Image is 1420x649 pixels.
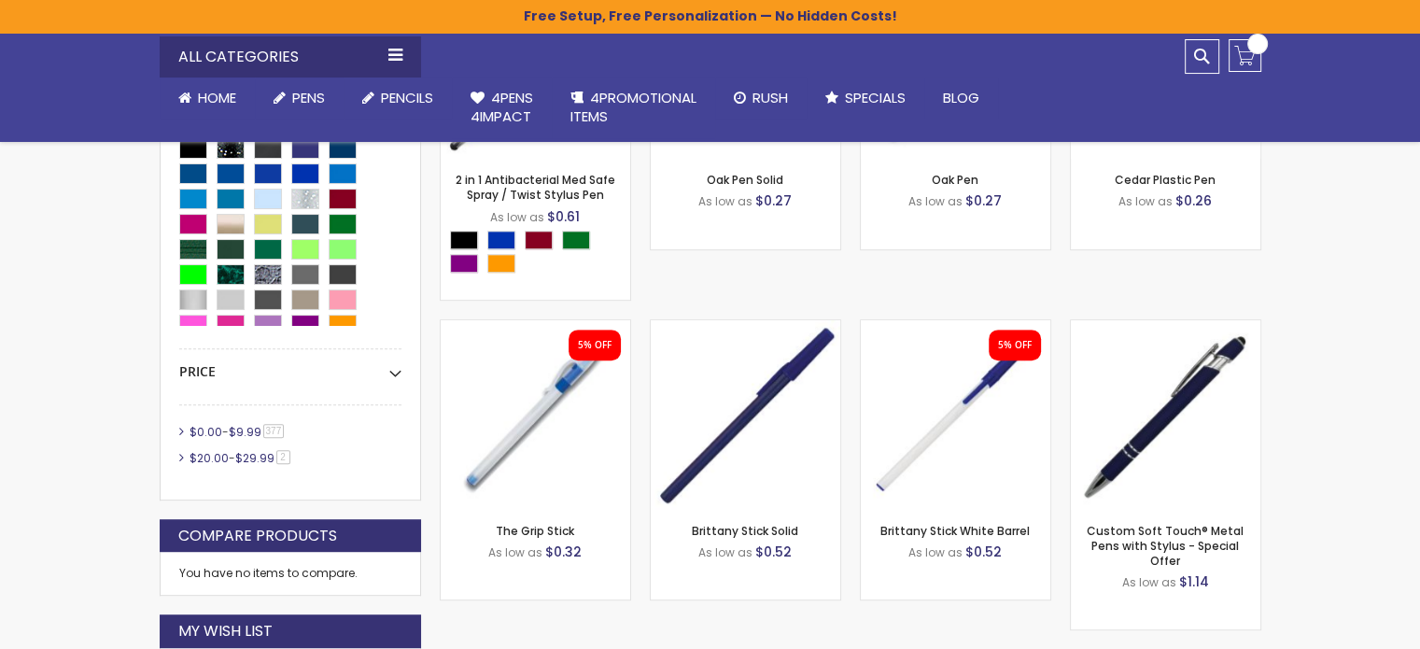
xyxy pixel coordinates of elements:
div: 5% OFF [578,339,612,352]
div: Green [562,231,590,249]
a: Custom Soft Touch® Metal Pens with Stylus-Blue [1071,319,1260,335]
a: Oak Pen [932,172,978,188]
div: Blue [487,231,515,249]
span: 377 [263,424,285,438]
div: Orange [487,254,515,273]
span: Rush [752,88,788,107]
a: Rush [715,78,807,119]
img: Brittany Stick White Barrel-Blue [861,320,1050,510]
div: 5% OFF [998,339,1032,352]
div: Black [450,231,478,249]
span: $29.99 [235,450,274,466]
span: $0.32 [545,543,582,561]
span: As low as [488,544,542,560]
a: Brittany Stick White Barrel-Blue [861,319,1050,335]
span: As low as [1118,193,1173,209]
span: Pencils [381,88,433,107]
div: You have no items to compare. [160,552,421,596]
a: The Grip Stick [496,523,574,539]
span: $0.27 [965,191,1002,210]
span: $9.99 [229,424,261,440]
span: 4Pens 4impact [471,88,533,126]
a: Pencils [344,78,452,119]
span: 4PROMOTIONAL ITEMS [570,88,696,126]
span: As low as [1122,574,1176,590]
a: Specials [807,78,924,119]
a: Oak Pen Solid [707,172,783,188]
img: The Grip Stick-Blue [441,320,630,510]
span: $0.00 [190,424,222,440]
a: Brittany Stick White Barrel [880,523,1030,539]
a: Home [160,78,255,119]
a: 4Pens4impact [452,78,552,138]
a: Custom Soft Touch® Metal Pens with Stylus - Special Offer [1087,523,1244,569]
span: Home [198,88,236,107]
strong: My Wish List [178,621,273,642]
strong: Compare Products [178,526,337,546]
div: Burgundy [525,231,553,249]
a: Pens [255,78,344,119]
a: Blog [924,78,998,119]
img: Brittany Stick Solid-Blue [651,320,840,510]
span: As low as [698,544,752,560]
span: As low as [490,209,544,225]
span: As low as [908,544,963,560]
span: $0.26 [1175,191,1212,210]
span: $0.61 [547,207,580,226]
a: Brittany Stick Solid [692,523,798,539]
a: $20.00-$29.992 [185,450,297,466]
a: 4PROMOTIONALITEMS [552,78,715,138]
div: Purple [450,254,478,273]
span: As low as [908,193,963,209]
span: $20.00 [190,450,229,466]
a: The Grip Stick-Blue [441,319,630,335]
span: 2 [276,450,290,464]
span: As low as [698,193,752,209]
span: Specials [845,88,906,107]
span: Blog [943,88,979,107]
span: $0.52 [755,543,792,561]
span: $1.14 [1179,572,1209,591]
span: $0.52 [965,543,1002,561]
a: Brittany Stick Solid-Blue [651,319,840,335]
img: Custom Soft Touch® Metal Pens with Stylus-Blue [1071,320,1260,510]
div: All Categories [160,36,421,78]
div: Price [179,349,401,381]
a: Cedar Plastic Pen [1115,172,1216,188]
a: $0.00-$9.99377 [185,424,291,440]
span: $0.27 [755,191,792,210]
a: 2 in 1 Antibacterial Med Safe Spray / Twist Stylus Pen [456,172,615,203]
span: Pens [292,88,325,107]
